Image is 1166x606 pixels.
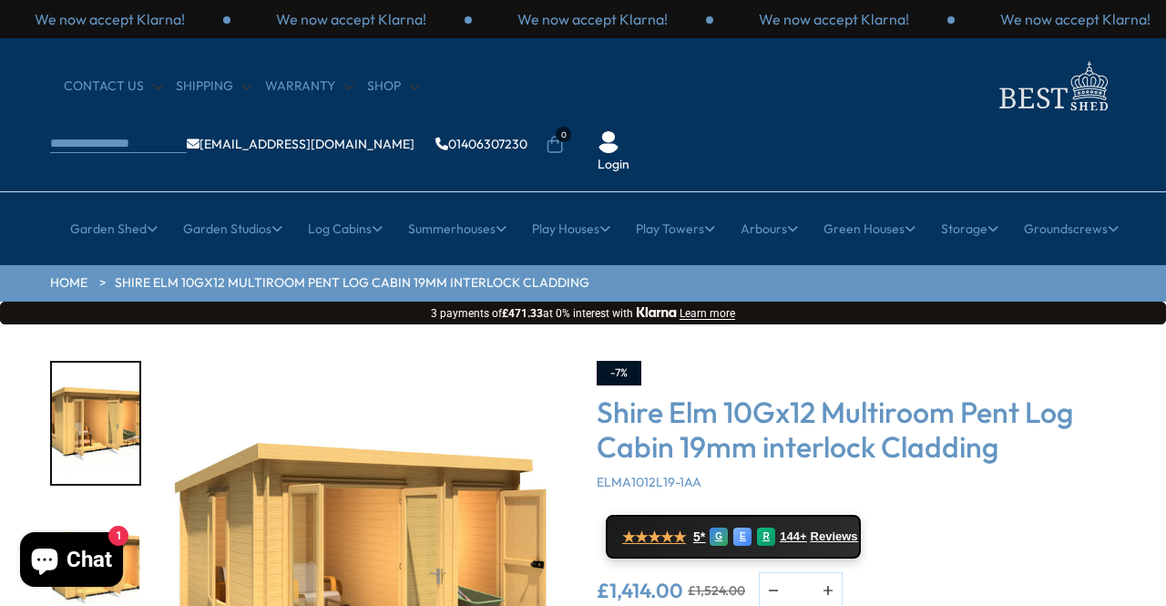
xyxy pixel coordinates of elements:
[636,206,715,252] a: Play Towers
[367,77,419,96] a: Shop
[759,9,909,29] p: We now accept Klarna!
[115,274,589,293] a: Shire Elm 10Gx12 Multiroom Pent Log Cabin 19mm interlock Cladding
[276,9,426,29] p: We now accept Klarna!
[597,395,1116,465] h3: Shire Elm 10Gx12 Multiroom Pent Log Cabin 19mm interlock Cladding
[472,9,713,29] div: 3 / 3
[70,206,158,252] a: Garden Shed
[823,206,915,252] a: Green Houses
[1024,206,1119,252] a: Groundscrews
[780,529,806,544] span: 144+
[183,206,282,252] a: Garden Studios
[408,206,506,252] a: Summerhouses
[15,532,128,591] inbox-online-store-chat: Shopify online store chat
[176,77,251,96] a: Shipping
[811,529,858,544] span: Reviews
[546,136,564,154] a: 0
[308,206,383,252] a: Log Cabins
[606,515,861,559] a: ★★★★★ 5* G E R 144+ Reviews
[598,131,619,153] img: User Icon
[1000,9,1151,29] p: We now accept Klarna!
[741,206,798,252] a: Arbours
[230,9,472,29] div: 2 / 3
[35,9,185,29] p: We now accept Klarna!
[517,9,668,29] p: We now accept Klarna!
[597,361,641,385] div: -7%
[733,528,752,546] div: E
[710,528,728,546] div: G
[435,138,527,150] a: 01406307230
[988,56,1116,116] img: logo
[556,127,571,142] span: 0
[187,138,414,150] a: [EMAIL_ADDRESS][DOMAIN_NAME]
[265,77,353,96] a: Warranty
[52,363,139,484] img: Elm2990x359010x1219mm030LIFESTYLE_227ec74e-39b5-453c-8c55-eea8906b2c81_200x200.jpg
[757,528,775,546] div: R
[597,474,701,490] span: ELMA1012L19-1AA
[941,206,998,252] a: Storage
[50,361,141,486] div: 1 / 10
[598,156,629,174] a: Login
[532,206,610,252] a: Play Houses
[622,529,686,546] span: ★★★★★
[50,274,87,293] a: HOME
[688,584,745,597] del: £1,524.00
[64,77,162,96] a: CONTACT US
[713,9,955,29] div: 1 / 3
[597,580,683,601] ins: £1,414.00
